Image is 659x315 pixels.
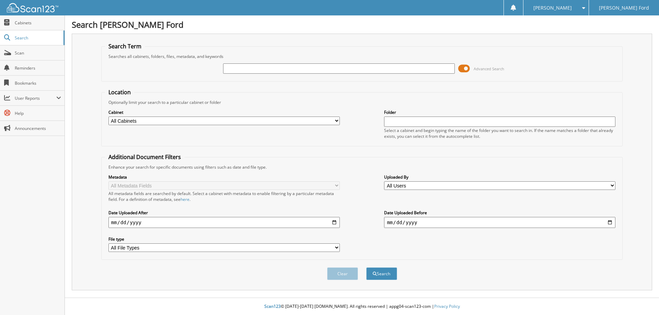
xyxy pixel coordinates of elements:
legend: Additional Document Filters [105,153,184,161]
label: Date Uploaded After [108,210,340,216]
span: Scan [15,50,61,56]
label: Uploaded By [384,174,615,180]
span: Help [15,110,61,116]
iframe: Chat Widget [625,282,659,315]
label: Folder [384,109,615,115]
div: © [DATE]-[DATE] [DOMAIN_NAME]. All rights reserved | appg04-scan123-com | [65,298,659,315]
span: Scan123 [264,303,281,309]
span: [PERSON_NAME] Ford [599,6,649,10]
button: Clear [327,267,358,280]
div: Optionally limit your search to a particular cabinet or folder [105,99,619,105]
span: [PERSON_NAME] [533,6,572,10]
span: Reminders [15,65,61,71]
legend: Location [105,88,134,96]
a: Privacy Policy [434,303,460,309]
a: here [181,196,189,202]
label: Cabinet [108,109,340,115]
input: end [384,217,615,228]
label: Metadata [108,174,340,180]
span: Search [15,35,60,41]
span: Announcements [15,125,61,131]
div: Select a cabinet and begin typing the name of the folder you want to search in. If the name match... [384,128,615,139]
img: scan123-logo-white.svg [7,3,58,12]
input: start [108,217,340,228]
button: Search [366,267,397,280]
label: File type [108,236,340,242]
div: Enhance your search for specific documents using filters such as date and file type. [105,164,619,170]
div: Searches all cabinets, folders, files, metadata, and keywords [105,53,619,59]
h1: Search [PERSON_NAME] Ford [72,19,652,30]
div: All metadata fields are searched by default. Select a cabinet with metadata to enable filtering b... [108,191,340,202]
span: User Reports [15,95,56,101]
label: Date Uploaded Before [384,210,615,216]
span: Cabinets [15,20,61,26]
legend: Search Term [105,43,145,50]
span: Advanced Search [474,66,504,71]
span: Bookmarks [15,80,61,86]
